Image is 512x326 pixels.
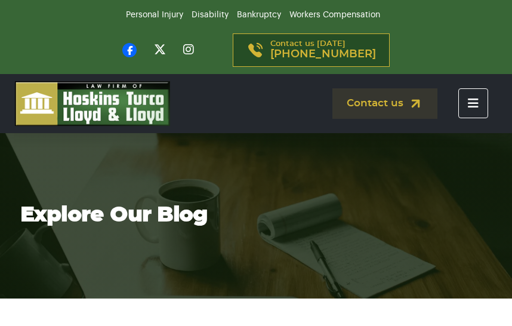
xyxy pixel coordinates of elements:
img: logo [15,81,170,126]
h1: Explore Our Blog [20,202,492,227]
span: [PHONE_NUMBER] [270,48,376,60]
a: Workers Compensation [289,11,380,19]
a: Bankruptcy [237,11,281,19]
a: Disability [192,11,229,19]
a: Personal Injury [126,11,183,19]
button: Toggle navigation [458,88,488,118]
a: Contact us [332,88,437,119]
p: Contact us [DATE] [270,40,376,60]
a: Contact us [DATE][PHONE_NUMBER] [233,33,390,67]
